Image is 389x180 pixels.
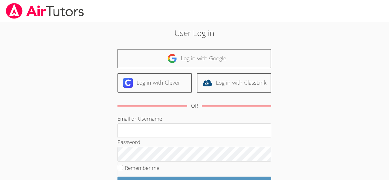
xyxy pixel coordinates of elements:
[117,73,192,93] a: Log in with Clever
[197,73,271,93] a: Log in with ClassLink
[117,49,271,68] a: Log in with Google
[123,78,133,88] img: clever-logo-6eab21bc6e7a338710f1a6ff85c0baf02591cd810cc4098c63d3a4b26e2feb20.svg
[125,164,159,171] label: Remember me
[117,138,140,146] label: Password
[89,27,300,39] h2: User Log in
[117,115,162,122] label: Email or Username
[202,78,212,88] img: classlink-logo-d6bb404cc1216ec64c9a2012d9dc4662098be43eaf13dc465df04b49fa7ab582.svg
[5,3,85,19] img: airtutors_banner-c4298cdbf04f3fff15de1276eac7730deb9818008684d7c2e4769d2f7ddbe033.png
[191,102,198,110] div: OR
[167,54,177,63] img: google-logo-50288ca7cdecda66e5e0955fdab243c47b7ad437acaf1139b6f446037453330a.svg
